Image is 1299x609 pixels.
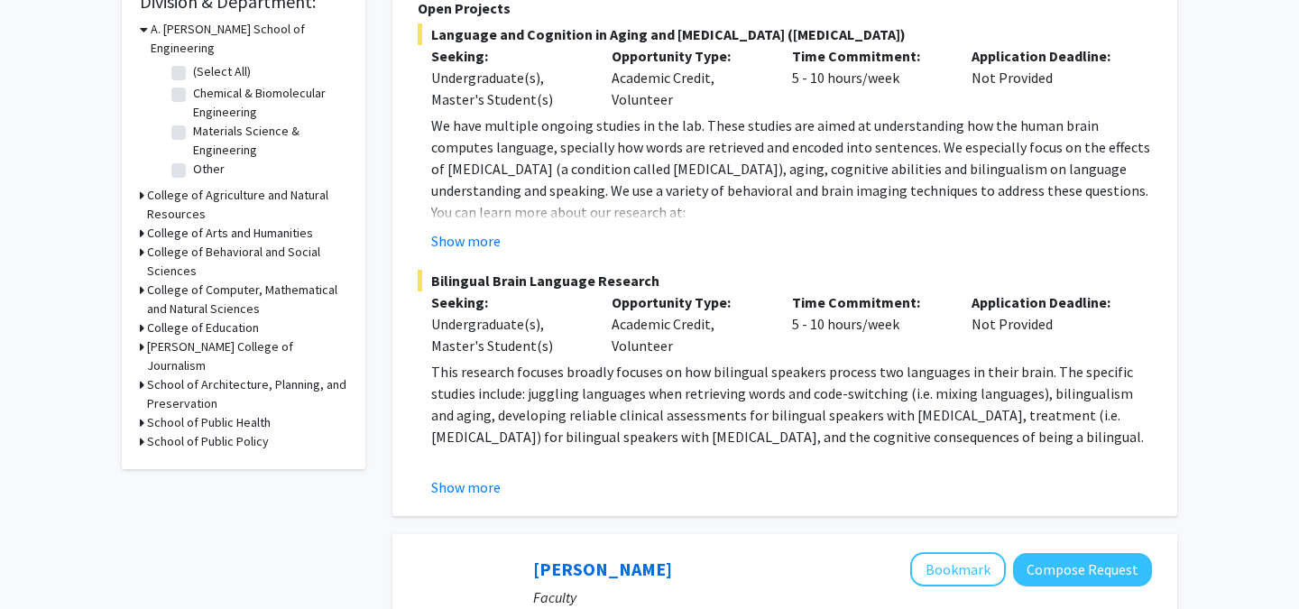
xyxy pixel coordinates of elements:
label: Other [193,160,225,179]
p: Seeking: [431,291,585,313]
label: (Select All) [193,62,251,81]
div: Not Provided [958,45,1138,110]
div: Academic Credit, Volunteer [598,291,778,356]
button: Compose Request to Peter Murrell [1013,553,1152,586]
p: Application Deadline: [972,45,1125,67]
h3: College of Education [147,318,259,337]
h3: School of Public Health [147,413,271,432]
div: Academic Credit, Volunteer [598,45,778,110]
p: Time Commitment: [792,291,945,313]
div: 5 - 10 hours/week [778,291,959,356]
button: Add Peter Murrell to Bookmarks [910,552,1006,586]
iframe: Chat [14,528,77,595]
label: Materials Science & Engineering [193,122,343,160]
p: This research focuses broadly focuses on how bilingual speakers process two languages in their br... [431,361,1152,448]
p: Seeking: [431,45,585,67]
h3: College of Behavioral and Social Sciences [147,243,347,281]
div: 5 - 10 hours/week [778,45,959,110]
h3: School of Architecture, Planning, and Preservation [147,375,347,413]
a: [PERSON_NAME] [533,558,672,580]
h3: [PERSON_NAME] College of Journalism [147,337,347,375]
h3: College of Arts and Humanities [147,224,313,243]
button: Show more [431,476,501,498]
p: Application Deadline: [972,291,1125,313]
h3: A. [PERSON_NAME] School of Engineering [151,20,347,58]
h3: College of Agriculture and Natural Resources [147,186,347,224]
p: You can learn more about our research at: [431,201,1152,223]
span: Language and Cognition in Aging and [MEDICAL_DATA] ([MEDICAL_DATA]) [418,23,1152,45]
p: Faculty [533,586,1152,608]
label: Chemical & Biomolecular Engineering [193,84,343,122]
p: Opportunity Type: [612,291,765,313]
h3: School of Public Policy [147,432,269,451]
div: Not Provided [958,291,1138,356]
h3: College of Computer, Mathematical and Natural Sciences [147,281,347,318]
p: Time Commitment: [792,45,945,67]
span: Bilingual Brain Language Research [418,270,1152,291]
p: Opportunity Type: [612,45,765,67]
div: Undergraduate(s), Master's Student(s) [431,67,585,110]
div: Undergraduate(s), Master's Student(s) [431,313,585,356]
button: Show more [431,230,501,252]
p: We have multiple ongoing studies in the lab. These studies are aimed at understanding how the hum... [431,115,1152,201]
